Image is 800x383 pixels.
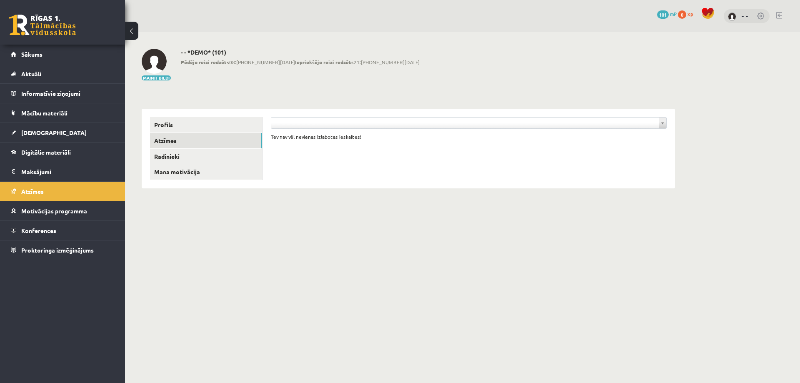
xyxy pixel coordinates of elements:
[11,45,115,64] a: Sākums
[21,70,41,78] span: Aktuāli
[11,103,115,123] a: Mācību materiāli
[21,109,67,117] span: Mācību materiāli
[11,201,115,220] a: Motivācijas programma
[21,246,94,254] span: Proktoringa izmēģinājums
[657,10,677,17] a: 101 mP
[678,10,697,17] a: 0 xp
[21,84,115,103] legend: Informatīvie ziņojumi
[295,59,354,65] b: Iepriekšējo reizi redzēts
[21,50,42,58] span: Sākums
[150,133,262,148] a: Atzīmes
[21,227,56,234] span: Konferences
[21,129,87,136] span: [DEMOGRAPHIC_DATA]
[11,221,115,240] a: Konferences
[9,15,76,35] a: Rīgas 1. Tālmācības vidusskola
[728,13,736,21] img: - -
[21,188,44,195] span: Atzīmes
[11,182,115,201] a: Atzīmes
[11,84,115,103] a: Informatīvie ziņojumi
[142,49,167,74] img: - -
[21,162,115,181] legend: Maksājumi
[21,207,87,215] span: Motivācijas programma
[181,59,229,65] b: Pēdējo reizi redzēts
[11,143,115,162] a: Digitālie materiāli
[150,117,262,133] a: Profils
[181,49,420,56] h2: - - *DEMO* (101)
[21,148,71,156] span: Digitālie materiāli
[742,12,748,20] a: - -
[181,58,420,66] span: 08:[PHONE_NUMBER][DATE] 21:[PHONE_NUMBER][DATE]
[271,133,667,140] div: Tev nav vēl nevienas izlabotas ieskaites!
[11,123,115,142] a: [DEMOGRAPHIC_DATA]
[670,10,677,17] span: mP
[11,240,115,260] a: Proktoringa izmēģinājums
[142,75,171,80] button: Mainīt bildi
[11,64,115,83] a: Aktuāli
[678,10,686,19] span: 0
[687,10,693,17] span: xp
[150,164,262,180] a: Mana motivācija
[657,10,669,19] span: 101
[11,162,115,181] a: Maksājumi
[150,149,262,164] a: Radinieki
